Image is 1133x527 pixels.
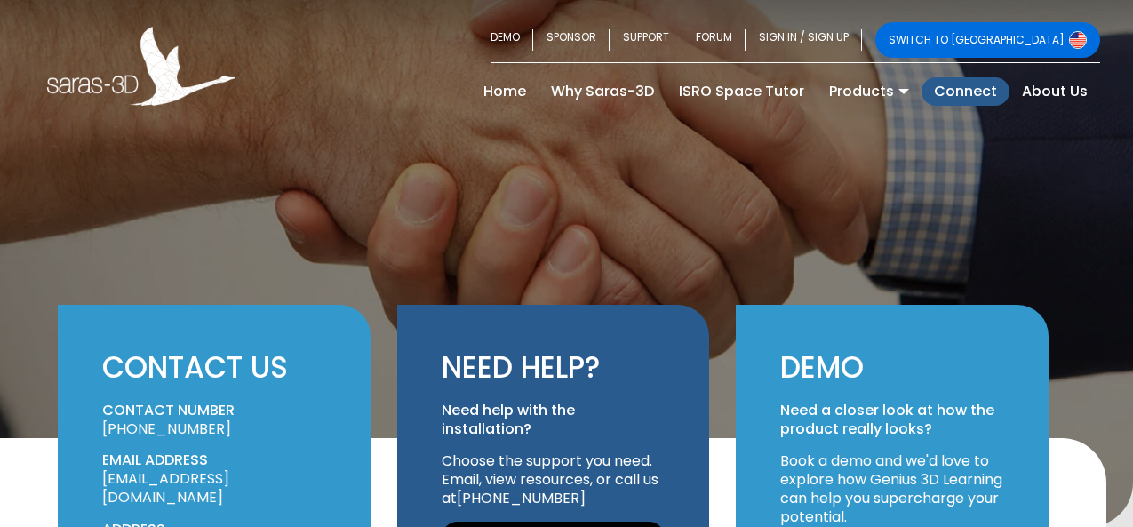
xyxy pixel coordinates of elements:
a: SWITCH TO [GEOGRAPHIC_DATA] [875,22,1100,58]
a: Home [471,77,539,106]
p: Need a closer look at how the product really looks? [780,402,1004,439]
a: [EMAIL_ADDRESS][DOMAIN_NAME] [102,468,229,507]
p: Need help with the installation? [442,402,666,439]
a: SUPPORT [610,22,682,58]
a: ISRO Space Tutor [666,77,817,106]
p: NEED HELP? [442,349,666,387]
a: [PHONE_NUMBER] [102,419,231,439]
a: DEMO [491,22,533,58]
a: [PHONE_NUMBER] [457,488,586,508]
a: SPONSOR [533,22,610,58]
a: SIGN IN / SIGN UP [746,22,862,58]
a: Products [817,77,922,106]
a: Why Saras-3D [539,77,666,106]
img: Switch to USA [1069,31,1087,49]
a: Connect [922,77,1009,106]
img: Saras 3D [47,27,236,106]
p: EMAIL ADDRESS [102,451,326,470]
p: CONTACT NUMBER [102,402,326,420]
p: DEMO [780,349,1004,387]
p: Book a demo and we'd love to explore how Genius 3D Learning can help you supercharge your potential. [780,452,1004,526]
a: FORUM [682,22,746,58]
p: Choose the support you need. Email, view resources, or call us at [442,452,666,507]
a: About Us [1009,77,1100,106]
h1: CONTACT US [102,349,326,387]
